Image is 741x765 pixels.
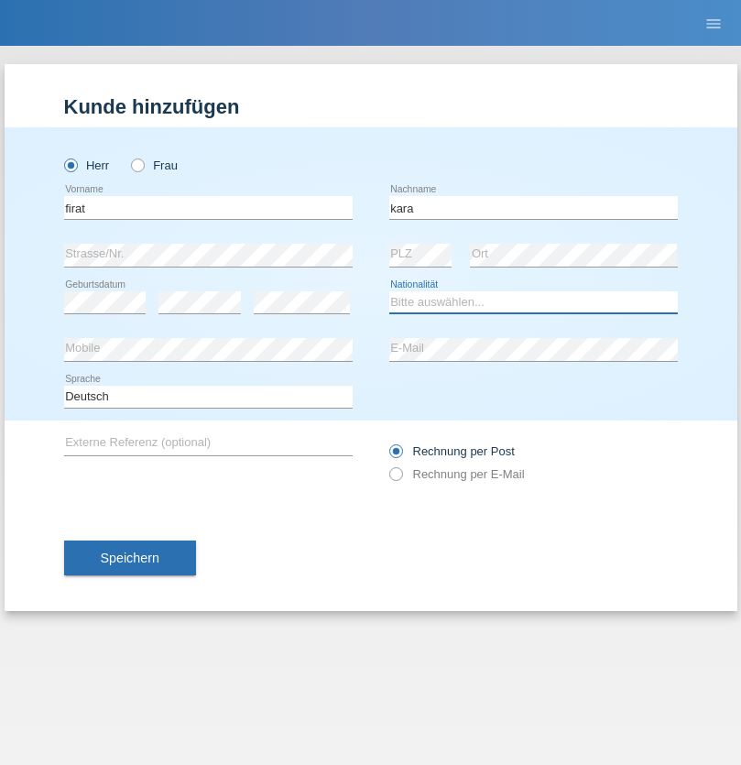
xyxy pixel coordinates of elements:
span: Speichern [101,551,159,565]
label: Rechnung per E-Mail [389,467,525,481]
input: Frau [131,158,143,170]
input: Herr [64,158,76,170]
i: menu [704,15,723,33]
a: menu [695,17,732,28]
input: Rechnung per Post [389,444,401,467]
label: Herr [64,158,110,172]
input: Rechnung per E-Mail [389,467,401,490]
label: Rechnung per Post [389,444,515,458]
label: Frau [131,158,178,172]
button: Speichern [64,541,196,575]
h1: Kunde hinzufügen [64,95,678,118]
